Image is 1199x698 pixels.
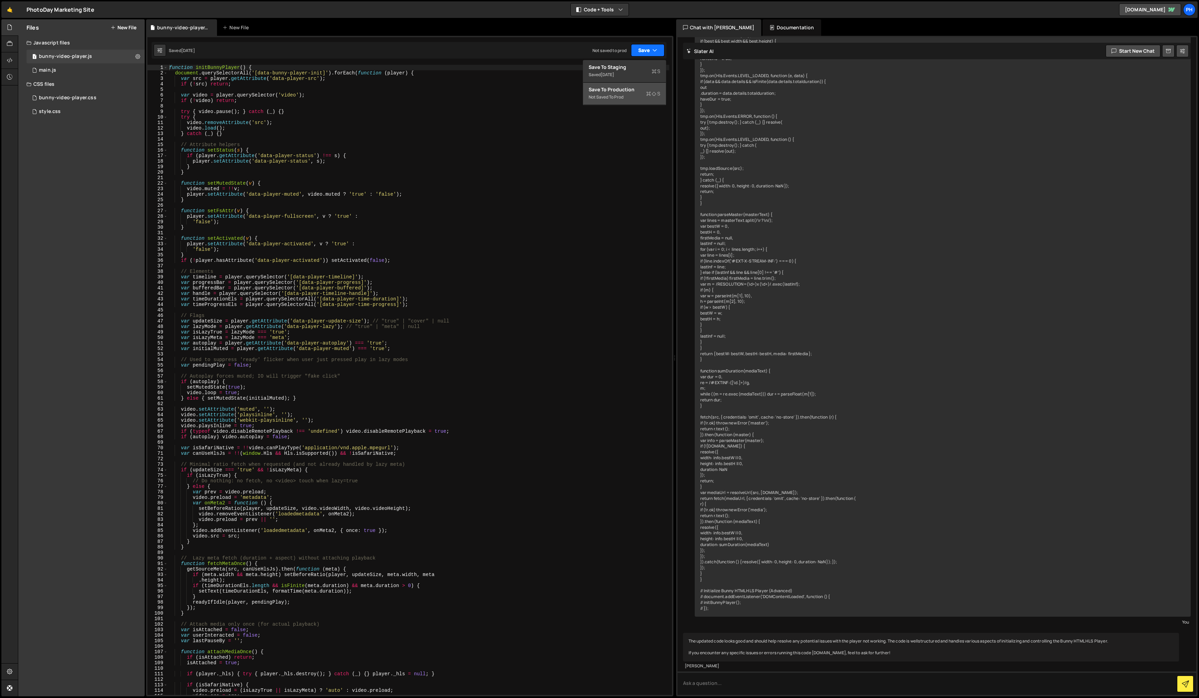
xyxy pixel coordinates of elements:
div: 65 [147,418,168,423]
div: 68 [147,434,168,440]
div: 101 [147,616,168,622]
div: 6 [147,92,168,98]
div: Not saved to prod [589,93,660,101]
div: 59 [147,384,168,390]
div: 14 [147,136,168,142]
div: 88 [147,544,168,550]
div: Save to Production [589,86,660,93]
div: 90 [147,555,168,561]
div: 42 [147,291,168,296]
div: 10 [147,114,168,120]
button: Save [631,44,664,57]
div: 8 [147,103,168,109]
div: 47 [147,318,168,324]
div: Saved [589,71,660,79]
div: 110 [147,666,168,671]
div: 53 [147,351,168,357]
div: 79 [147,495,168,500]
div: 21 [147,175,168,181]
button: Start new chat [1106,45,1160,57]
button: Save to StagingS Saved[DATE] [583,60,666,83]
div: You [696,618,1189,626]
div: 30 [147,225,168,230]
div: CSS files [18,77,145,91]
div: 99 [147,605,168,610]
div: 112 [147,677,168,682]
div: 67 [147,429,168,434]
div: 56 [147,368,168,373]
div: 43 [147,296,168,302]
div: 113 [147,682,168,688]
div: 11 [147,120,168,125]
div: [DATE] [601,72,614,78]
div: 40 [147,280,168,285]
div: 97 [147,594,168,599]
div: 82 [147,511,168,517]
div: 71 [147,451,168,456]
div: 34 [147,247,168,252]
div: 57 [147,373,168,379]
div: 27 [147,208,168,214]
div: 24 [147,192,168,197]
div: 66 [147,423,168,429]
div: 17 [147,153,168,158]
div: 77 [147,484,168,489]
div: Documentation [763,19,821,36]
div: 5 [147,87,168,92]
div: 78 [147,489,168,495]
div: 25 [147,197,168,203]
div: 31 [147,230,168,236]
div: 7 [147,98,168,103]
div: 107 [147,649,168,655]
div: Chat with [PERSON_NAME] [676,19,762,36]
a: [DOMAIN_NAME] [1119,3,1181,16]
div: PhotoDay Marketing Site [27,6,94,14]
div: The updated code looks good and should help resolve any potential issues with the player not work... [683,633,1179,661]
div: 38 [147,269,168,274]
div: Not saved to prod [592,48,627,53]
div: Save to Staging [589,64,660,71]
div: 55 [147,362,168,368]
div: main.js [39,67,56,73]
div: 103 [147,627,168,633]
div: 15 [147,142,168,147]
div: 100 [147,610,168,616]
div: 96 [147,588,168,594]
div: 4 [147,81,168,87]
div: style.css [39,109,61,115]
div: 94 [147,577,168,583]
div: 9 [147,109,168,114]
div: [PERSON_NAME] [685,663,1178,669]
div: 91 [147,561,168,566]
div: 37 [147,263,168,269]
div: 36 [147,258,168,263]
a: 🤙 [1,1,18,18]
div: 73 [147,462,168,467]
div: 95 [147,583,168,588]
div: 83 [147,517,168,522]
button: Code + Tools [571,3,629,16]
div: Ph [1183,3,1196,16]
div: 19 [147,164,168,170]
div: 92 [147,566,168,572]
div: 84 [147,522,168,528]
div: 44 [147,302,168,307]
div: New File [223,24,251,31]
div: bunny-video-player.js [157,24,209,31]
div: 32 [147,236,168,241]
div: 17328/48109.css [27,91,145,105]
div: 104 [147,633,168,638]
h2: Files [27,24,39,31]
div: 2 [147,70,168,76]
span: S [646,90,660,97]
div: 108 [147,655,168,660]
div: 81 [147,506,168,511]
div: 61 [147,396,168,401]
span: S [652,68,660,75]
div: 28 [147,214,168,219]
div: Saved [169,48,195,53]
div: 33 [147,241,168,247]
div: 72 [147,456,168,462]
div: 17328/48108.js [27,50,145,63]
h2: Slater AI [686,48,714,54]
